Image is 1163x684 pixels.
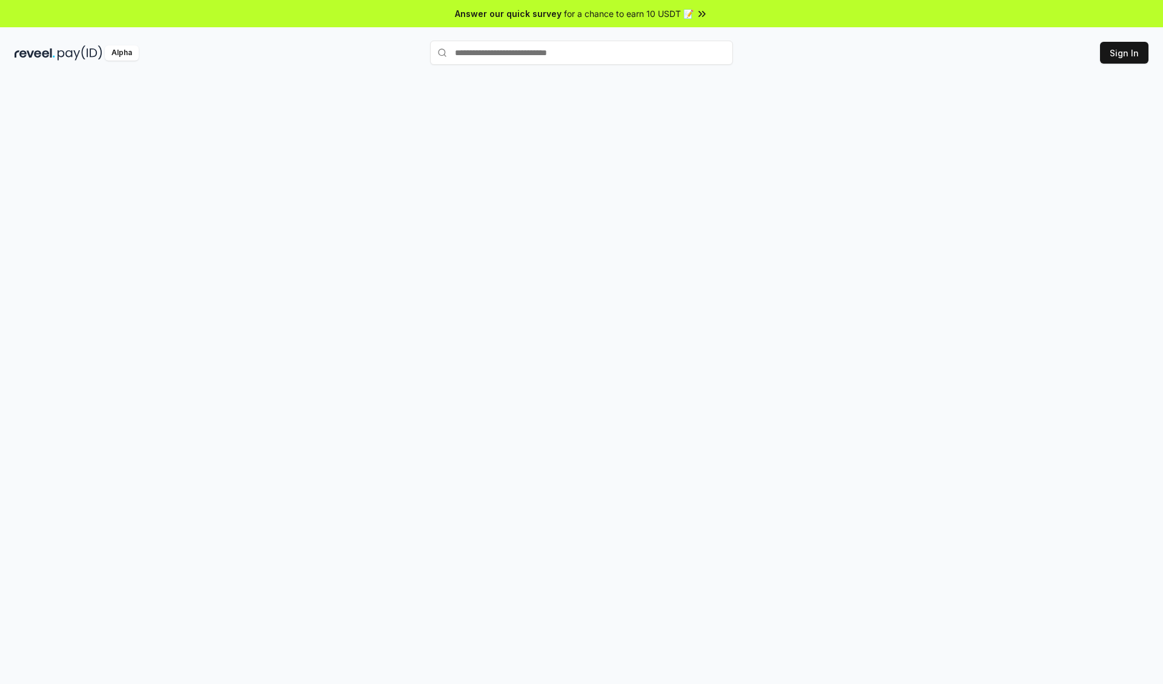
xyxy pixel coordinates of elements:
img: pay_id [58,45,102,61]
div: Alpha [105,45,139,61]
span: Answer our quick survey [455,7,562,20]
span: for a chance to earn 10 USDT 📝 [564,7,694,20]
button: Sign In [1100,42,1148,64]
img: reveel_dark [15,45,55,61]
